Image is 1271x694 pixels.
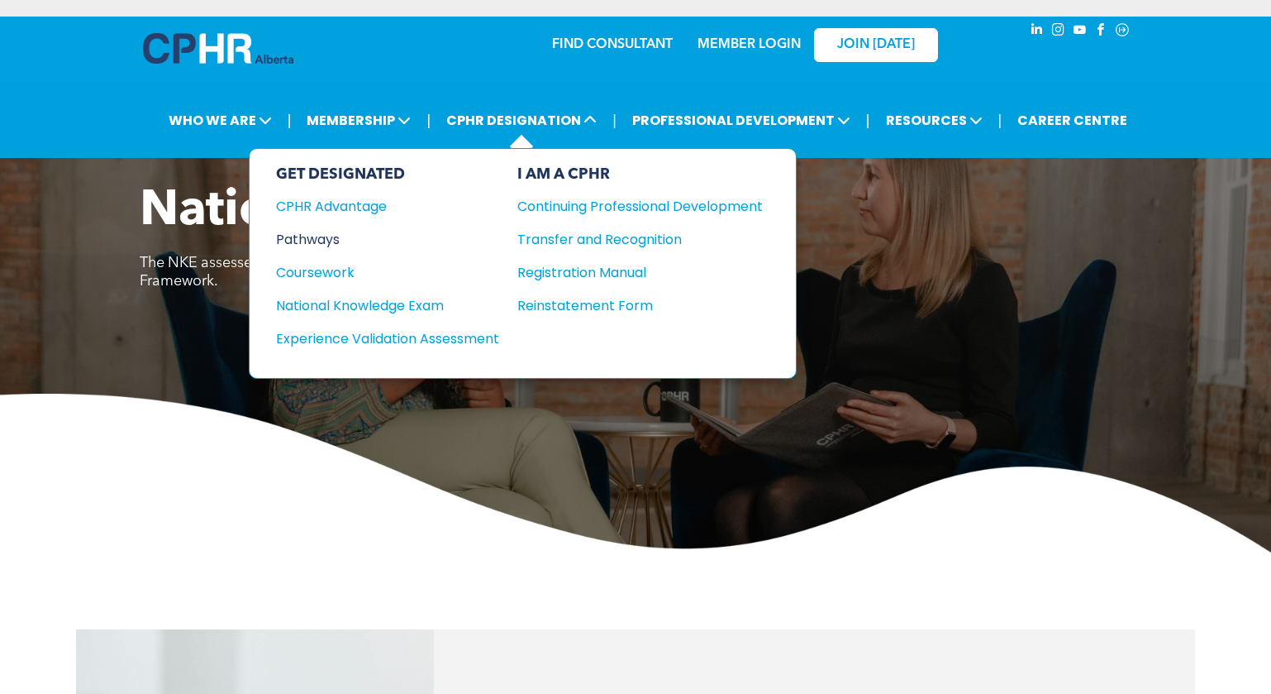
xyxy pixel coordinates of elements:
li: | [612,103,616,137]
span: JOIN [DATE] [837,37,915,53]
div: CPHR Advantage [276,196,477,217]
img: A blue and white logo for cp alberta [143,33,293,64]
span: RESOURCES [881,105,988,136]
a: JOIN [DATE] [814,28,938,62]
a: Social network [1113,21,1131,43]
li: | [426,103,431,137]
a: FIND CONSULTANT [552,38,673,51]
a: Registration Manual [517,262,763,283]
div: Pathways [276,229,477,250]
span: The NKE assesses your understanding of the CPHR Competency Framework. [140,256,565,289]
a: CPHR Advantage [276,196,499,217]
a: linkedin [1027,21,1045,43]
a: MEMBER LOGIN [697,38,801,51]
div: Experience Validation Assessment [276,328,477,349]
a: Pathways [276,229,499,250]
li: | [866,103,870,137]
div: Continuing Professional Development [517,196,738,217]
a: Experience Validation Assessment [276,328,499,349]
a: CAREER CENTRE [1012,105,1132,136]
a: Transfer and Recognition [517,229,763,250]
li: | [288,103,292,137]
span: National Knowledge Exam [140,187,781,237]
div: GET DESIGNATED [276,165,499,184]
a: facebook [1092,21,1110,43]
span: MEMBERSHIP [302,105,416,136]
a: youtube [1070,21,1088,43]
a: Coursework [276,262,499,283]
div: I AM A CPHR [517,165,763,184]
div: National Knowledge Exam [276,295,477,316]
div: Registration Manual [517,262,738,283]
a: Continuing Professional Development [517,196,763,217]
span: CPHR DESIGNATION [441,105,602,136]
div: Reinstatement Form [517,295,738,316]
span: WHO WE ARE [164,105,277,136]
span: PROFESSIONAL DEVELOPMENT [627,105,855,136]
div: Transfer and Recognition [517,229,738,250]
li: | [998,103,1002,137]
a: Reinstatement Form [517,295,763,316]
a: National Knowledge Exam [276,295,499,316]
div: Coursework [276,262,477,283]
a: instagram [1049,21,1067,43]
